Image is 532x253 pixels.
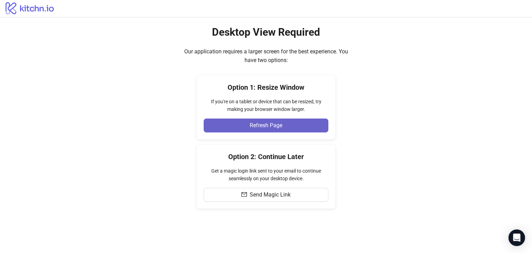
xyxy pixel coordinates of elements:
[250,122,282,129] span: Refresh Page
[204,188,328,202] button: Send Magic Link
[179,47,353,64] div: Our application requires a larger screen for the best experience. You have two options:
[204,119,328,132] button: Refresh Page
[204,167,328,182] div: Get a magic login link sent to your email to continue seamlessly on your desktop device.
[204,98,328,113] div: If you're on a tablet or device that can be resized, try making your browser window larger.
[250,192,291,198] span: Send Magic Link
[241,192,247,197] span: mail
[508,229,525,246] div: Open Intercom Messenger
[212,26,320,39] h2: Desktop View Required
[204,152,328,162] h4: Option 2: Continue Later
[204,82,328,92] h4: Option 1: Resize Window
